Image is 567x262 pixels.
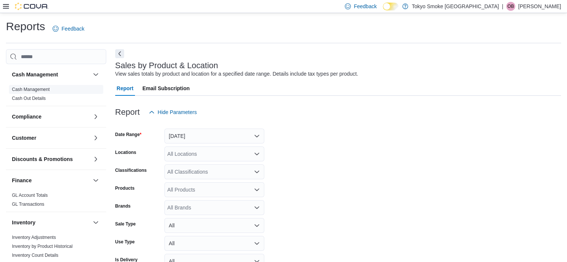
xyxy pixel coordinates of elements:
label: Brands [115,203,130,209]
span: Report [117,81,133,96]
span: Cash Out Details [12,95,46,101]
a: Inventory by Product Historical [12,244,73,249]
span: Hide Parameters [158,108,197,116]
button: Discounts & Promotions [91,155,100,164]
a: Cash Out Details [12,96,46,101]
span: Email Subscription [142,81,190,96]
button: Compliance [12,113,90,120]
label: Date Range [115,132,142,138]
button: Compliance [91,112,100,121]
span: Inventory Adjustments [12,234,56,240]
a: Feedback [50,21,87,36]
button: Inventory [91,218,100,227]
h3: Compliance [12,113,41,120]
div: Orrion Benoit [506,2,515,11]
button: Finance [91,176,100,185]
button: Next [115,49,124,58]
label: Use Type [115,239,135,245]
button: Inventory [12,219,90,226]
button: Open list of options [254,169,260,175]
h3: Discounts & Promotions [12,155,73,163]
div: Finance [6,191,106,212]
label: Locations [115,149,136,155]
span: Cash Management [12,86,50,92]
span: GL Account Totals [12,192,48,198]
span: Feedback [62,25,84,32]
h3: Inventory [12,219,35,226]
div: Cash Management [6,85,106,106]
input: Dark Mode [383,3,399,10]
h3: Finance [12,177,32,184]
label: Classifications [115,167,147,173]
p: [PERSON_NAME] [518,2,561,11]
button: Discounts & Promotions [12,155,90,163]
button: Cash Management [12,71,90,78]
button: Finance [12,177,90,184]
span: GL Transactions [12,201,44,207]
h3: Sales by Product & Location [115,61,218,70]
button: All [164,218,264,233]
a: GL Account Totals [12,193,48,198]
button: Cash Management [91,70,100,79]
a: Inventory Count Details [12,253,59,258]
button: Customer [12,134,90,142]
a: Inventory Adjustments [12,235,56,240]
a: Cash Management [12,87,50,92]
img: Cova [15,3,48,10]
span: OB [507,2,514,11]
h3: Cash Management [12,71,58,78]
span: Inventory by Product Historical [12,243,73,249]
h3: Report [115,108,140,117]
label: Products [115,185,135,191]
button: [DATE] [164,129,264,143]
button: Open list of options [254,205,260,211]
h1: Reports [6,19,45,34]
button: Hide Parameters [146,105,200,120]
a: GL Transactions [12,202,44,207]
span: Feedback [354,3,377,10]
div: View sales totals by product and location for a specified date range. Details include tax types p... [115,70,358,78]
p: Tokyo Smoke [GEOGRAPHIC_DATA] [412,2,499,11]
button: Open list of options [254,187,260,193]
button: Customer [91,133,100,142]
h3: Customer [12,134,36,142]
p: | [502,2,503,11]
span: Inventory Count Details [12,252,59,258]
label: Sale Type [115,221,136,227]
button: All [164,236,264,251]
button: Open list of options [254,151,260,157]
